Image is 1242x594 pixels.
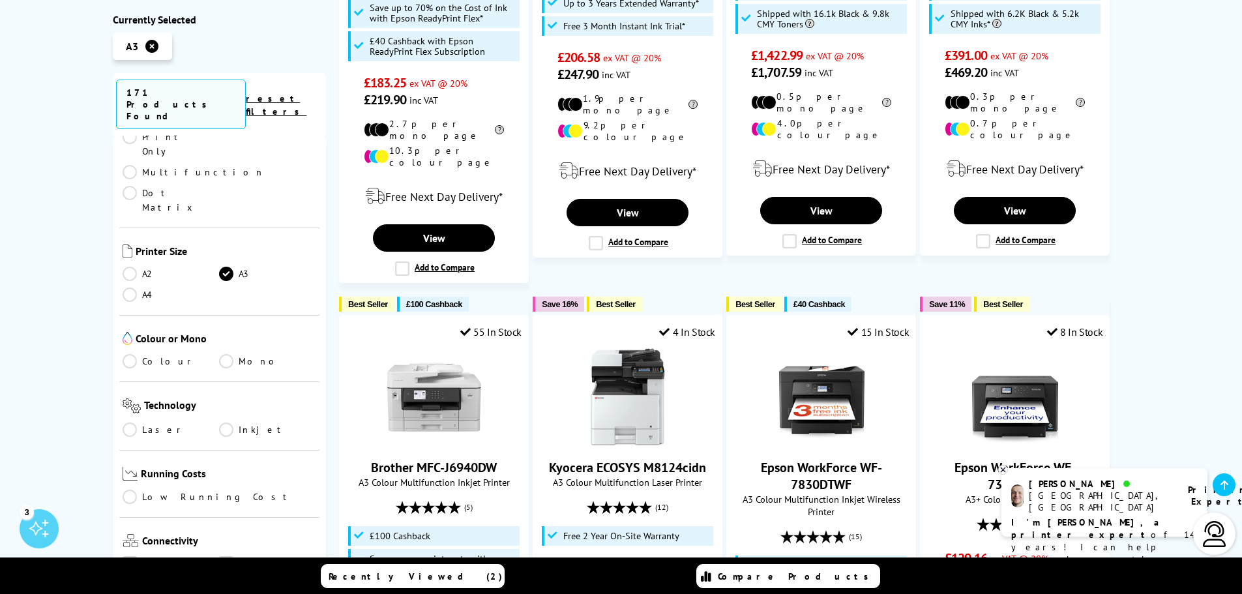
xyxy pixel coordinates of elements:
[371,459,497,476] a: Brother MFC-J6940DW
[557,66,599,83] span: £247.90
[563,21,685,31] span: Free 3 Month Instant Ink Trial*
[954,197,1075,224] a: View
[954,459,1076,493] a: Epson WorkForce WF-7310DTW
[123,467,138,481] img: Running Costs
[945,47,987,64] span: £391.00
[346,178,522,215] div: modal_delivery
[540,153,715,189] div: modal_delivery
[348,299,388,309] span: Best Seller
[990,50,1048,62] span: ex VAT @ 20%
[540,476,715,488] span: A3 Colour Multifunction Laser Printer
[123,490,317,504] a: Low Running Cost
[385,348,483,446] img: Brother MFC-J6940DW
[603,52,661,64] span: ex VAT @ 20%
[1011,484,1024,507] img: ashley-livechat.png
[696,564,880,588] a: Compare Products
[549,459,706,476] a: Kyocera ECOSYS M8124cidn
[370,3,517,23] span: Save up to 70% on the Cost of Ink with Epson ReadyPrint Flex*
[542,299,578,309] span: Save 16%
[364,118,504,141] li: 2.7p per mono page
[733,151,909,187] div: modal_delivery
[373,224,494,252] a: View
[219,354,316,368] a: Mono
[951,8,1098,29] span: Shipped with 6.2K Black & 5.2k CMY Inks*
[760,197,881,224] a: View
[782,234,862,248] label: Add to Compare
[805,67,833,79] span: inc VAT
[123,534,139,547] img: Connectivity
[655,495,668,520] span: (12)
[123,267,220,281] a: A2
[397,297,469,312] button: £100 Cashback
[659,325,715,338] div: 4 In Stock
[751,91,891,114] li: 0.5p per mono page
[123,186,220,215] a: Dot Matrix
[364,91,406,108] span: £219.90
[123,398,141,413] img: Technology
[966,348,1064,446] img: Epson WorkForce WF-7310DTW
[589,236,668,250] label: Add to Compare
[927,151,1102,187] div: modal_delivery
[136,332,317,348] span: Colour or Mono
[945,64,987,81] span: £469.20
[945,550,987,567] span: £129.16
[123,354,220,368] a: Colour
[1011,516,1163,541] b: I'm [PERSON_NAME], a printer expert
[976,234,1056,248] label: Add to Compare
[849,524,862,549] span: (15)
[370,36,517,57] span: £40 Cashback with Epson ReadyPrint Flex Subscription
[219,556,316,571] a: Network
[966,436,1064,449] a: Epson WorkForce WF-7310DTW
[990,552,1048,565] span: ex VAT @ 20%
[784,297,851,312] button: £40 Cashback
[113,13,327,26] div: Currently Selected
[563,531,679,541] span: Free 2 Year On-Site Warranty
[329,571,503,582] span: Recently Viewed (2)
[579,348,677,446] img: Kyocera ECOSYS M8124cidn
[123,556,220,571] a: USB
[364,74,406,91] span: £183.25
[735,299,775,309] span: Best Seller
[123,165,265,179] a: Multifunction
[20,505,34,519] div: 3
[733,493,909,518] span: A3 Colour Multifunction Inkjet Wireless Printer
[945,91,1085,114] li: 0.3p per mono page
[1029,490,1172,513] div: [GEOGRAPHIC_DATA], [GEOGRAPHIC_DATA]
[409,77,467,89] span: ex VAT @ 20%
[557,49,600,66] span: £206.58
[773,436,870,449] a: Epson WorkForce WF-7830DTWF
[123,245,132,258] img: Printer Size
[757,8,904,29] span: Shipped with 16.1k Black & 9.8k CMY Toners
[927,493,1102,505] span: A3+ Colour Inkjet Printer
[945,117,1085,141] li: 0.7p per colour page
[990,67,1019,79] span: inc VAT
[751,64,801,81] span: £1,707.59
[219,267,316,281] a: A3
[406,299,462,309] span: £100 Cashback
[929,299,965,309] span: Save 11%
[974,297,1029,312] button: Best Seller
[246,93,306,117] a: reset filters
[751,47,803,64] span: £1,422.99
[123,130,220,158] a: Print Only
[557,119,698,143] li: 9.2p per colour page
[136,245,317,260] span: Printer Size
[920,297,971,312] button: Save 11%
[1011,516,1198,578] p: of 14 years! I can help you choose the right product
[1047,325,1103,338] div: 8 In Stock
[321,564,505,588] a: Recently Viewed (2)
[395,261,475,276] label: Add to Compare
[385,436,483,449] a: Brother MFC-J6940DW
[726,297,782,312] button: Best Seller
[339,297,394,312] button: Best Seller
[793,299,845,309] span: £40 Cashback
[141,467,316,483] span: Running Costs
[346,476,522,488] span: A3 Colour Multifunction Inkjet Printer
[144,398,316,416] span: Technology
[123,423,220,437] a: Laser
[464,495,473,520] span: (5)
[848,325,909,338] div: 15 In Stock
[567,199,688,226] a: View
[123,332,132,345] img: Colour or Mono
[142,534,317,550] span: Connectivity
